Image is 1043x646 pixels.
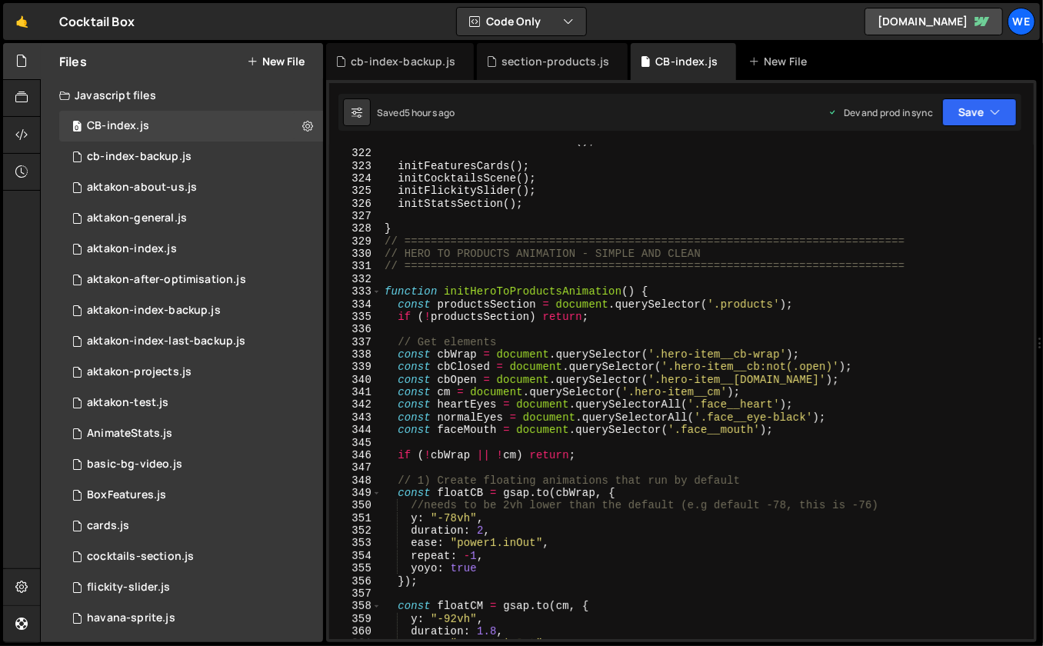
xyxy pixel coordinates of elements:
button: New File [247,55,305,68]
div: 349 [329,487,382,499]
div: 12094/44521.js [59,172,323,203]
div: 336 [329,323,382,335]
div: 12094/46486.js [59,111,323,142]
a: We [1008,8,1035,35]
div: 338 [329,348,382,361]
div: 322 [329,147,382,159]
div: 12094/44389.js [59,357,323,388]
div: 335 [329,311,382,323]
div: aktakon-test.js [87,396,168,410]
div: CB-index.js [655,54,718,69]
div: 351 [329,512,382,524]
div: 344 [329,424,382,436]
div: cards.js [87,519,129,533]
div: flickity-slider.js [87,581,170,594]
div: 354 [329,550,382,562]
div: BoxFeatures.js [87,488,166,502]
div: cb-index-backup.js [351,54,455,69]
div: 358 [329,600,382,612]
a: 🤙 [3,3,41,40]
div: 328 [329,222,382,235]
div: 12094/30498.js [59,418,323,449]
div: 324 [329,172,382,185]
div: 12094/44999.js [59,326,323,357]
div: 337 [329,336,382,348]
div: 12094/45381.js [59,388,323,418]
div: 12094/36679.js [59,603,323,634]
div: 347 [329,461,382,474]
div: 12094/35474.js [59,572,323,603]
div: Dev and prod in sync [828,106,933,119]
div: 341 [329,386,382,398]
div: 12094/43364.js [59,234,323,265]
div: 355 [329,562,382,574]
div: aktakon-after-optimisation.js [87,273,246,287]
div: 339 [329,361,382,373]
div: 12094/36058.js [59,449,323,480]
div: 12094/46847.js [59,142,323,172]
div: cocktails-section.js [87,550,194,564]
div: section-products.js [502,54,609,69]
div: New File [748,54,813,69]
div: 12094/46147.js [59,265,323,295]
div: 343 [329,411,382,424]
div: 342 [329,398,382,411]
div: aktakon-index.js [87,242,177,256]
div: cb-index-backup.js [87,150,192,164]
button: Save [942,98,1017,126]
div: 332 [329,273,382,285]
div: aktakon-general.js [87,211,187,225]
div: 334 [329,298,382,311]
div: Cocktail Box [59,12,135,31]
div: aktakon-index-backup.js [87,304,221,318]
div: 359 [329,613,382,625]
div: Saved [377,106,455,119]
div: 348 [329,475,382,487]
div: 346 [329,449,382,461]
div: CB-index.js [87,119,149,133]
div: 329 [329,235,382,248]
div: 327 [329,210,382,222]
div: 12094/36060.js [59,541,323,572]
div: Javascript files [41,80,323,111]
div: basic-bg-video.js [87,458,182,471]
div: 340 [329,374,382,386]
div: 323 [329,160,382,172]
div: havana-sprite.js [87,611,175,625]
div: 12094/30497.js [59,480,323,511]
div: 12094/45380.js [59,203,323,234]
button: Code Only [457,8,586,35]
span: 0 [72,122,82,134]
div: 12094/34793.js [59,511,323,541]
div: 326 [329,198,382,210]
div: 325 [329,185,382,197]
div: 5 hours ago [405,106,455,119]
div: 352 [329,524,382,537]
a: [DOMAIN_NAME] [865,8,1003,35]
div: 350 [329,499,382,511]
div: aktakon-about-us.js [87,181,197,195]
div: 330 [329,248,382,260]
div: 357 [329,588,382,600]
div: aktakon-projects.js [87,365,192,379]
div: 360 [329,625,382,638]
div: AnimateStats.js [87,427,172,441]
div: aktakon-index-last-backup.js [87,335,245,348]
h2: Files [59,53,87,70]
div: 331 [329,260,382,272]
div: 333 [329,285,382,298]
div: 12094/44174.js [59,295,323,326]
div: 356 [329,575,382,588]
div: 353 [329,537,382,549]
div: 345 [329,437,382,449]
